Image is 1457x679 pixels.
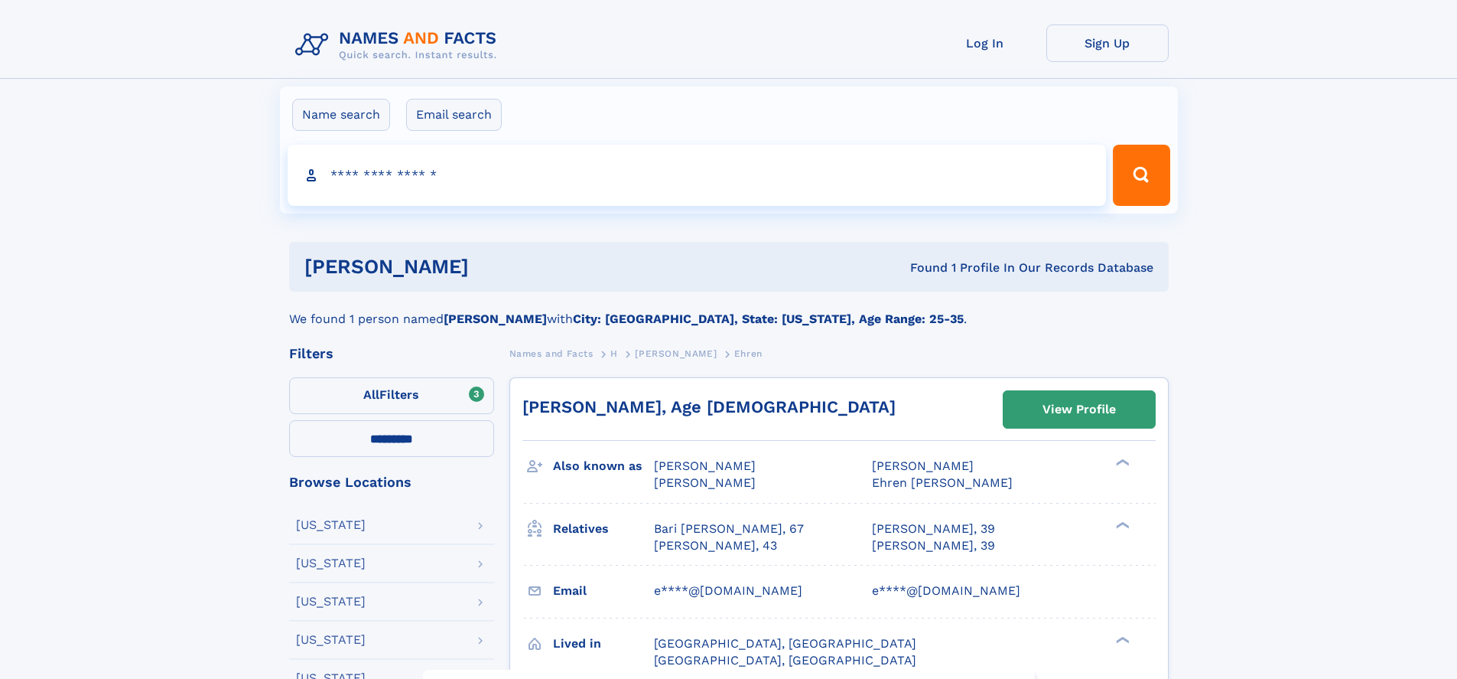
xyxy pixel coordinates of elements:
[734,348,763,359] span: Ehren
[1112,520,1130,530] div: ❯
[289,292,1169,328] div: We found 1 person named with .
[573,312,964,326] b: City: [GEOGRAPHIC_DATA], State: [US_STATE], Age Range: 25-35
[635,344,717,363] a: [PERSON_NAME]
[289,377,494,414] label: Filters
[289,347,494,361] div: Filters
[296,519,366,531] div: [US_STATE]
[304,257,690,276] h1: [PERSON_NAME]
[289,475,494,489] div: Browse Locations
[924,24,1046,62] a: Log In
[1112,635,1130,645] div: ❯
[872,459,974,473] span: [PERSON_NAME]
[1046,24,1169,62] a: Sign Up
[654,475,756,490] span: [PERSON_NAME]
[553,578,654,604] h3: Email
[296,634,366,646] div: [US_STATE]
[654,537,777,554] a: [PERSON_NAME], 43
[689,260,1153,276] div: Found 1 Profile In Our Records Database
[635,348,717,359] span: [PERSON_NAME]
[296,557,366,570] div: [US_STATE]
[1113,145,1169,206] button: Search Button
[872,537,995,554] a: [PERSON_NAME], 39
[1112,458,1130,468] div: ❯
[444,312,547,326] b: [PERSON_NAME]
[553,453,654,479] h3: Also known as
[522,397,896,416] a: [PERSON_NAME], Age [DEMOGRAPHIC_DATA]
[654,653,916,668] span: [GEOGRAPHIC_DATA], [GEOGRAPHIC_DATA]
[509,344,594,363] a: Names and Facts
[654,521,804,537] a: Bari [PERSON_NAME], 67
[1042,392,1116,427] div: View Profile
[610,344,618,363] a: H
[654,636,916,651] span: [GEOGRAPHIC_DATA], [GEOGRAPHIC_DATA]
[296,596,366,608] div: [US_STATE]
[292,99,390,131] label: Name search
[553,631,654,657] h3: Lived in
[406,99,502,131] label: Email search
[872,521,995,537] a: [PERSON_NAME], 39
[288,145,1107,206] input: search input
[654,459,756,473] span: [PERSON_NAME]
[610,348,618,359] span: H
[872,475,1013,490] span: Ehren [PERSON_NAME]
[289,24,509,66] img: Logo Names and Facts
[553,516,654,542] h3: Relatives
[1003,391,1155,428] a: View Profile
[363,387,379,402] span: All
